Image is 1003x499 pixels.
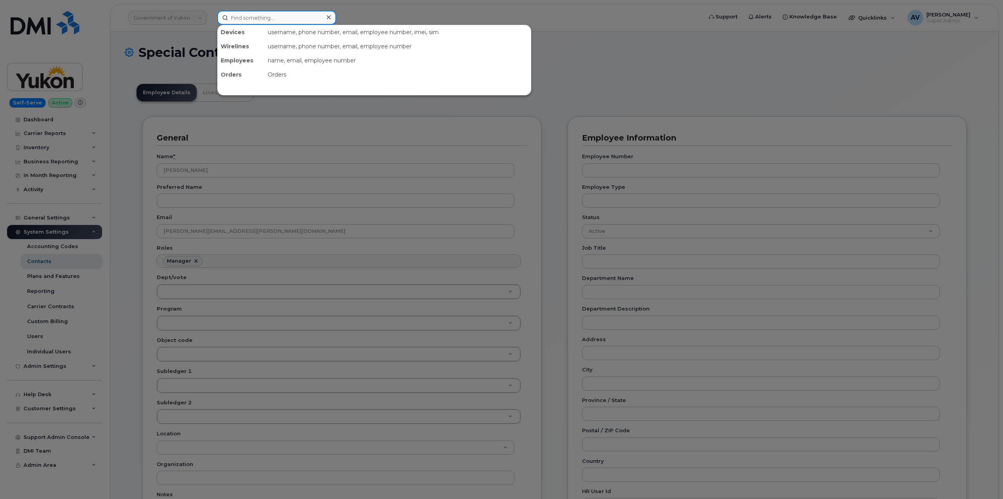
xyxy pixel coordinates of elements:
div: Devices [218,25,265,39]
div: Orders [265,68,531,82]
div: Employees [218,53,265,68]
div: name, email, employee number [265,53,531,68]
div: Wirelines [218,39,265,53]
div: username, phone number, email, employee number [265,39,531,53]
div: username, phone number, email, employee number, imei, sim [265,25,531,39]
div: Orders [218,68,265,82]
